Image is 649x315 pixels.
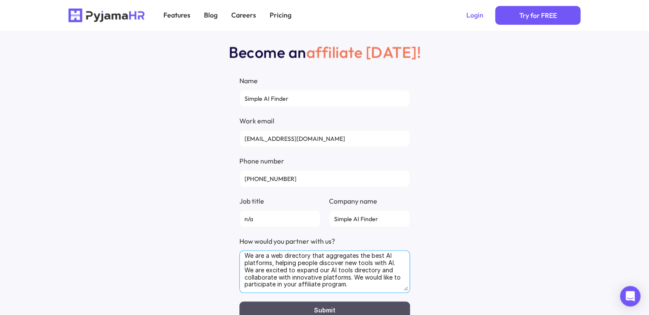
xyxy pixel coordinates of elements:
a: Features [158,9,195,22]
input: Job title [239,210,320,227]
input: Name [239,90,410,107]
input: Work email [239,130,410,147]
p: Company name [329,196,377,206]
p: Login [466,11,483,19]
p: How would you partner with us? [239,236,335,246]
p: Job title [239,196,264,206]
input: Phone number [239,170,410,187]
a: Careers [226,9,261,22]
p: Submit [314,307,335,314]
a: Primary [495,6,581,25]
a: Pricing [265,9,297,22]
p: Features [163,11,190,19]
a: Blog [199,9,223,22]
span: Become an [229,43,306,62]
p: Pricing [270,11,291,19]
p: Name [239,76,258,86]
input: Company name [329,210,410,227]
a: Login [461,9,489,22]
div: Open Intercom Messenger [620,286,640,306]
textarea: How would you partner with us? [239,251,410,293]
h2: affiliate [DATE]! [69,43,581,63]
p: Blog [204,11,218,19]
p: Careers [231,11,256,19]
p: Phone number [239,156,284,166]
p: Work email [239,116,274,126]
p: Try for FREE [519,9,557,21]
